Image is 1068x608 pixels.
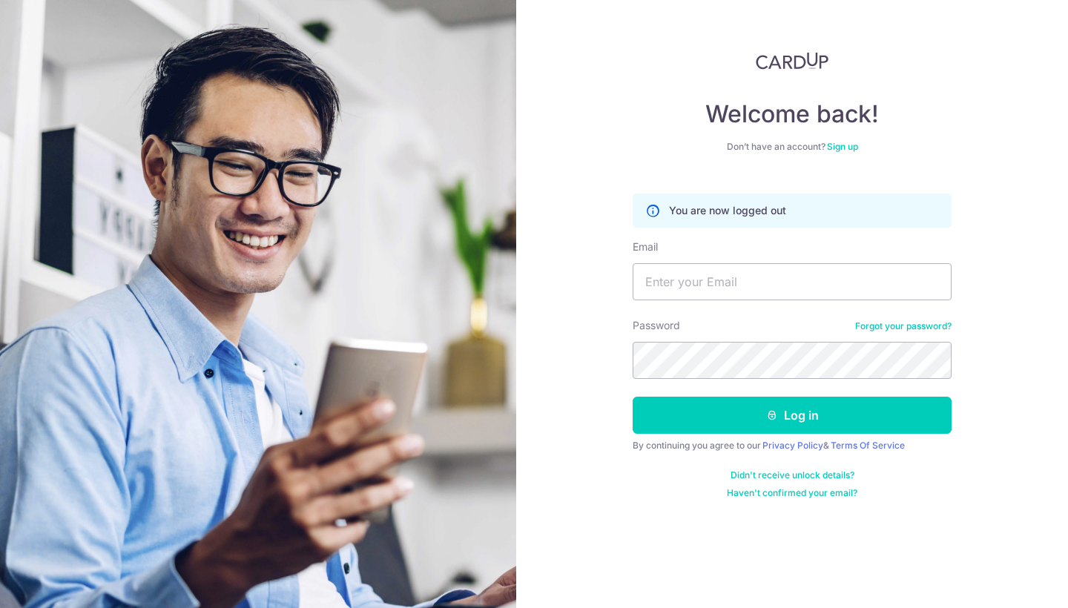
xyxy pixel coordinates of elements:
[633,141,952,153] div: Don’t have an account?
[633,440,952,452] div: By continuing you agree to our &
[731,469,854,481] a: Didn't receive unlock details?
[727,487,857,499] a: Haven't confirmed your email?
[633,397,952,434] button: Log in
[669,203,786,218] p: You are now logged out
[633,263,952,300] input: Enter your Email
[855,320,952,332] a: Forgot your password?
[633,239,658,254] label: Email
[827,141,858,152] a: Sign up
[633,318,680,333] label: Password
[633,99,952,129] h4: Welcome back!
[762,440,823,451] a: Privacy Policy
[756,52,828,70] img: CardUp Logo
[831,440,905,451] a: Terms Of Service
